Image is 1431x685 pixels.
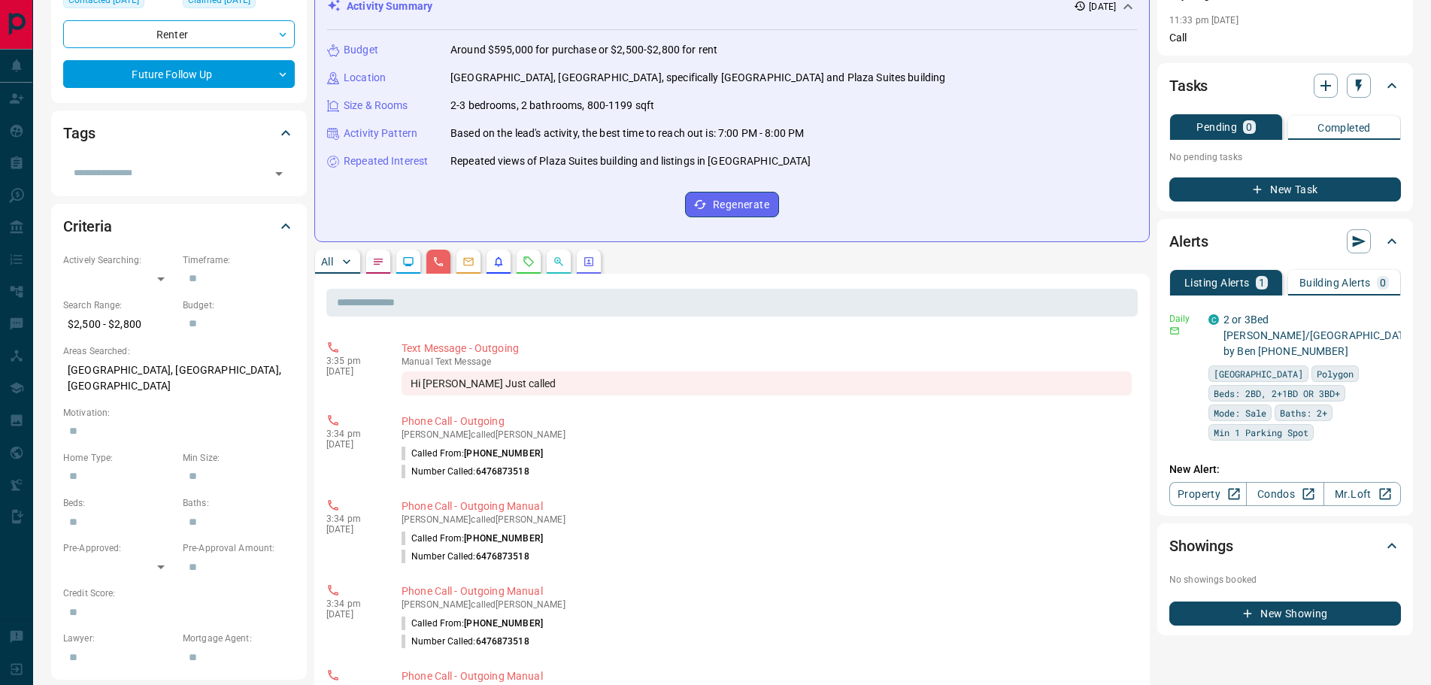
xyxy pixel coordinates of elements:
h2: Tasks [1169,74,1208,98]
p: 3:34 pm [326,514,379,524]
p: New Alert: [1169,462,1401,477]
p: Min Size: [183,451,295,465]
svg: Opportunities [553,256,565,268]
span: [PHONE_NUMBER] [464,533,543,544]
div: Renter [63,20,295,48]
span: [PHONE_NUMBER] [464,448,543,459]
p: Around $595,000 for purchase or $2,500-$2,800 for rent [450,42,717,58]
span: Baths: 2+ [1280,405,1327,420]
div: Alerts [1169,223,1401,259]
a: Property [1169,482,1247,506]
p: Completed [1317,123,1371,133]
p: Areas Searched: [63,344,295,358]
div: Criteria [63,208,295,244]
p: Credit Score: [63,586,295,600]
p: Repeated Interest [344,153,428,169]
p: [PERSON_NAME] called [PERSON_NAME] [402,514,1132,525]
h2: Criteria [63,214,112,238]
svg: Calls [432,256,444,268]
p: 3:35 pm [326,356,379,366]
p: [PERSON_NAME] called [PERSON_NAME] [402,599,1132,610]
p: Called From: [402,447,543,460]
span: Beds: 2BD, 2+1BD OR 3BD+ [1214,386,1340,401]
svg: Lead Browsing Activity [402,256,414,268]
p: Daily [1169,312,1199,326]
p: Phone Call - Outgoing Manual [402,583,1132,599]
button: New Showing [1169,602,1401,626]
p: Mortgage Agent: [183,632,295,645]
p: Phone Call - Outgoing Manual [402,668,1132,684]
p: Home Type: [63,451,175,465]
p: [DATE] [326,524,379,535]
svg: Email [1169,326,1180,336]
button: New Task [1169,177,1401,202]
p: Search Range: [63,299,175,312]
svg: Listing Alerts [493,256,505,268]
h2: Alerts [1169,229,1208,253]
p: Pre-Approval Amount: [183,541,295,555]
div: Future Follow Up [63,60,295,88]
p: [GEOGRAPHIC_DATA], [GEOGRAPHIC_DATA], specifically [GEOGRAPHIC_DATA] and Plaza Suites building [450,70,945,86]
span: Mode: Sale [1214,405,1266,420]
p: No pending tasks [1169,146,1401,168]
p: Actively Searching: [63,253,175,267]
p: Pre-Approved: [63,541,175,555]
p: Text Message [402,356,1132,367]
span: 6476873518 [476,636,529,647]
p: All [321,256,333,267]
div: Hi [PERSON_NAME] Just called [402,371,1132,396]
p: Timeframe: [183,253,295,267]
p: Budget: [183,299,295,312]
span: [GEOGRAPHIC_DATA] [1214,366,1303,381]
p: 11:33 pm [DATE] [1169,15,1238,26]
p: Phone Call - Outgoing Manual [402,499,1132,514]
p: Number Called: [402,635,529,648]
p: Called From: [402,617,543,630]
h2: Showings [1169,534,1233,558]
span: manual [402,356,433,367]
p: Beds: [63,496,175,510]
p: Size & Rooms [344,98,408,114]
span: 6476873518 [476,466,529,477]
a: Mr.Loft [1323,482,1401,506]
p: [DATE] [326,439,379,450]
svg: Emails [462,256,474,268]
p: Number Called: [402,550,529,563]
p: Location [344,70,386,86]
p: Activity Pattern [344,126,417,141]
p: Based on the lead's activity, the best time to reach out is: 7:00 PM - 8:00 PM [450,126,804,141]
span: [PHONE_NUMBER] [464,618,543,629]
p: No showings booked [1169,573,1401,586]
p: Budget [344,42,378,58]
p: Text Message - Outgoing [402,341,1132,356]
div: condos.ca [1208,314,1219,325]
a: 2 or 3Bed [PERSON_NAME]/[GEOGRAPHIC_DATA] by Ben [PHONE_NUMBER] [1223,314,1413,357]
span: 6476873518 [476,551,529,562]
h2: Tags [63,121,95,145]
button: Regenerate [685,192,779,217]
p: $2,500 - $2,800 [63,312,175,337]
p: Call [1169,30,1401,46]
p: Lawyer: [63,632,175,645]
a: Condos [1246,482,1323,506]
p: 0 [1246,122,1252,132]
p: Number Called: [402,465,529,478]
p: Baths: [183,496,295,510]
svg: Notes [372,256,384,268]
svg: Agent Actions [583,256,595,268]
p: Pending [1196,122,1237,132]
p: [PERSON_NAME] called [PERSON_NAME] [402,429,1132,440]
div: Tags [63,115,295,151]
button: Open [268,163,290,184]
p: 2-3 bedrooms, 2 bathrooms, 800-1199 sqft [450,98,654,114]
span: Min 1 Parking Spot [1214,425,1308,440]
p: 3:34 pm [326,429,379,439]
p: Motivation: [63,406,295,420]
span: Polygon [1317,366,1354,381]
svg: Requests [523,256,535,268]
div: Showings [1169,528,1401,564]
p: Repeated views of Plaza Suites building and listings in [GEOGRAPHIC_DATA] [450,153,811,169]
p: Called From: [402,532,543,545]
p: Building Alerts [1299,277,1371,288]
p: [DATE] [326,366,379,377]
